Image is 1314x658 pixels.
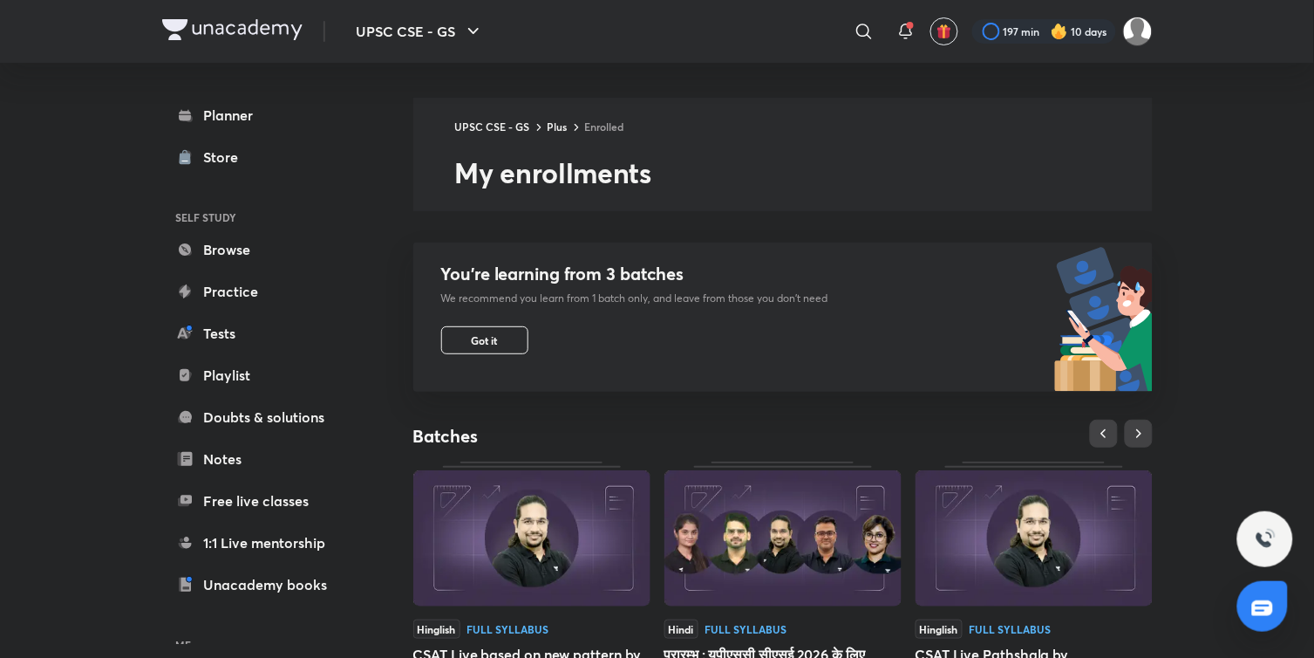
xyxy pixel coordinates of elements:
img: Company Logo [162,19,303,40]
a: Tests [162,316,364,351]
h4: You’re learning from 3 batches [441,264,828,284]
a: Unacademy books [162,567,364,602]
a: Notes [162,442,364,476]
div: Full Syllabus [705,624,787,634]
img: Thumbnail [664,470,902,607]
img: Komal [1123,17,1153,46]
img: Thumbnail [916,470,1153,607]
img: batch [1054,243,1153,392]
a: Planner [162,98,364,133]
span: Hinglish [413,620,460,639]
img: avatar [936,24,952,39]
a: Browse [162,232,364,267]
h6: SELF STUDY [162,202,364,232]
div: Full Syllabus [970,624,1052,634]
p: We recommend you learn from 1 batch only, and leave from those you don’t need [441,291,828,305]
span: Got it [472,333,498,347]
img: ttu [1255,529,1276,550]
button: avatar [930,17,958,45]
span: Hindi [664,620,698,639]
div: Store [204,147,249,168]
a: Playlist [162,358,364,393]
a: UPSC CSE - GS [455,120,530,134]
span: Hinglish [916,620,963,639]
a: Doubts & solutions [162,400,364,435]
button: Got it [441,326,528,354]
a: Company Logo [162,19,303,45]
div: Full Syllabus [467,624,549,634]
h2: My enrollments [455,155,1153,190]
a: Free live classes [162,483,364,518]
h4: Batches [413,425,783,448]
a: Store [162,140,364,175]
a: Practice [162,274,364,309]
img: Thumbnail [413,470,650,607]
a: Plus [548,120,568,134]
img: streak [1051,23,1068,40]
button: UPSC CSE - GS [346,14,494,49]
a: Enrolled [585,120,624,134]
a: 1:1 Live mentorship [162,525,364,560]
